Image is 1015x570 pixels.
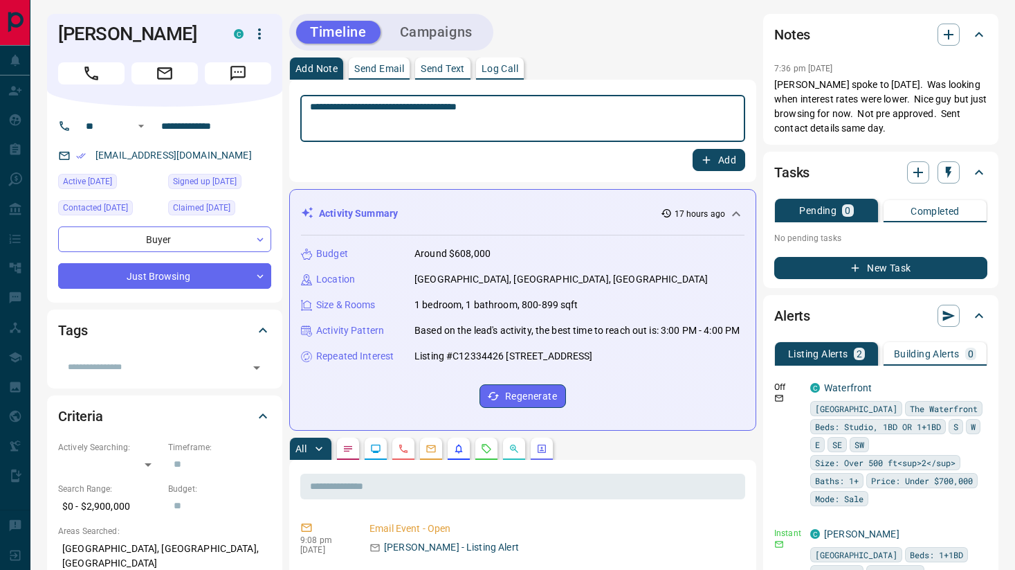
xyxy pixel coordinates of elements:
svg: Agent Actions [536,443,547,454]
p: Search Range: [58,483,161,495]
span: [GEOGRAPHIC_DATA] [815,548,897,562]
button: Campaigns [386,21,486,44]
span: The Waterfront [910,402,978,416]
button: Add [693,149,745,171]
svg: Opportunities [509,443,520,454]
span: S [953,420,958,434]
div: Notes [774,18,987,51]
button: Open [247,358,266,377]
p: 17 hours ago [675,208,725,220]
a: [EMAIL_ADDRESS][DOMAIN_NAME] [95,150,252,161]
div: Sat Aug 09 2025 [58,174,161,193]
p: 0 [968,349,973,359]
svg: Requests [481,443,492,454]
span: E [815,438,820,452]
div: Activity Summary17 hours ago [301,201,744,226]
span: Beds: Studio, 1BD OR 1+1BD [815,420,941,434]
div: condos.ca [234,29,244,39]
p: Log Call [482,64,518,73]
p: No pending tasks [774,228,987,249]
button: Open [133,118,149,134]
p: Actively Searching: [58,441,161,454]
p: Repeated Interest [316,349,394,364]
p: Send Text [421,64,465,73]
p: Add Note [295,64,338,73]
svg: Email Verified [76,151,86,161]
button: Regenerate [479,384,566,408]
span: Call [58,62,125,84]
span: SW [854,438,864,452]
span: Size: Over 500 ft<sup>2</sup> [815,456,955,470]
span: Price: Under $700,000 [871,474,973,488]
h1: [PERSON_NAME] [58,23,213,45]
h2: Tasks [774,161,810,184]
div: Tasks [774,156,987,189]
span: SE [832,438,842,452]
p: Listing #C12334426 [STREET_ADDRESS] [414,349,593,364]
span: Mode: Sale [815,492,863,506]
p: [PERSON_NAME] spoke to [DATE]. Was looking when interest rates were lower. Nice guy but just brow... [774,78,987,136]
a: [PERSON_NAME] [824,528,899,540]
svg: Notes [342,443,354,454]
p: 2 [857,349,862,359]
h2: Alerts [774,305,810,327]
p: $0 - $2,900,000 [58,495,161,518]
span: W [971,420,976,434]
p: 1 bedroom, 1 bathroom, 800-899 sqft [414,298,578,312]
svg: Email [774,540,784,549]
p: 7:36 pm [DATE] [774,64,833,73]
p: Timeframe: [168,441,271,454]
h2: Criteria [58,405,103,427]
h2: Notes [774,24,810,46]
p: [GEOGRAPHIC_DATA], [GEOGRAPHIC_DATA], [GEOGRAPHIC_DATA] [414,272,708,287]
p: 0 [845,206,850,215]
svg: Lead Browsing Activity [370,443,381,454]
div: Fri Feb 19 2021 [168,200,271,220]
span: Email [131,62,198,84]
span: Active [DATE] [63,175,112,188]
button: New Task [774,257,987,279]
svg: Calls [398,443,409,454]
span: Signed up [DATE] [173,175,237,188]
h2: Tags [58,319,87,341]
span: Claimed [DATE] [173,201,230,215]
div: Buyer [58,226,271,252]
p: Activity Pattern [316,323,384,338]
p: Off [774,381,802,393]
p: 9:08 pm [300,535,349,545]
p: Budget: [168,483,271,495]
svg: Email [774,393,784,403]
p: Building Alerts [894,349,960,359]
span: Message [205,62,271,84]
svg: Listing Alerts [453,443,464,454]
p: Around $608,000 [414,247,491,261]
span: Contacted [DATE] [63,201,128,215]
p: Send Email [354,64,404,73]
div: Alerts [774,299,987,332]
span: Beds: 1+1BD [910,548,963,562]
p: Based on the lead's activity, the best time to reach out is: 3:00 PM - 4:00 PM [414,323,740,338]
a: Waterfront [824,382,872,393]
div: condos.ca [810,529,820,539]
p: Listing Alerts [788,349,848,359]
p: Activity Summary [319,206,398,221]
p: Budget [316,247,348,261]
div: Criteria [58,400,271,433]
p: Pending [799,206,836,215]
div: condos.ca [810,383,820,393]
p: All [295,444,307,454]
p: [DATE] [300,545,349,555]
div: Tue May 16 2023 [58,200,161,220]
div: Just Browsing [58,263,271,289]
span: [GEOGRAPHIC_DATA] [815,402,897,416]
div: Fri Feb 19 2021 [168,174,271,193]
span: Baths: 1+ [815,474,859,488]
div: Tags [58,314,271,347]
p: Instant [774,527,802,540]
p: Areas Searched: [58,525,271,537]
p: Completed [911,206,960,216]
p: Size & Rooms [316,298,376,312]
button: Timeline [296,21,381,44]
p: Location [316,272,355,287]
svg: Emails [426,443,437,454]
